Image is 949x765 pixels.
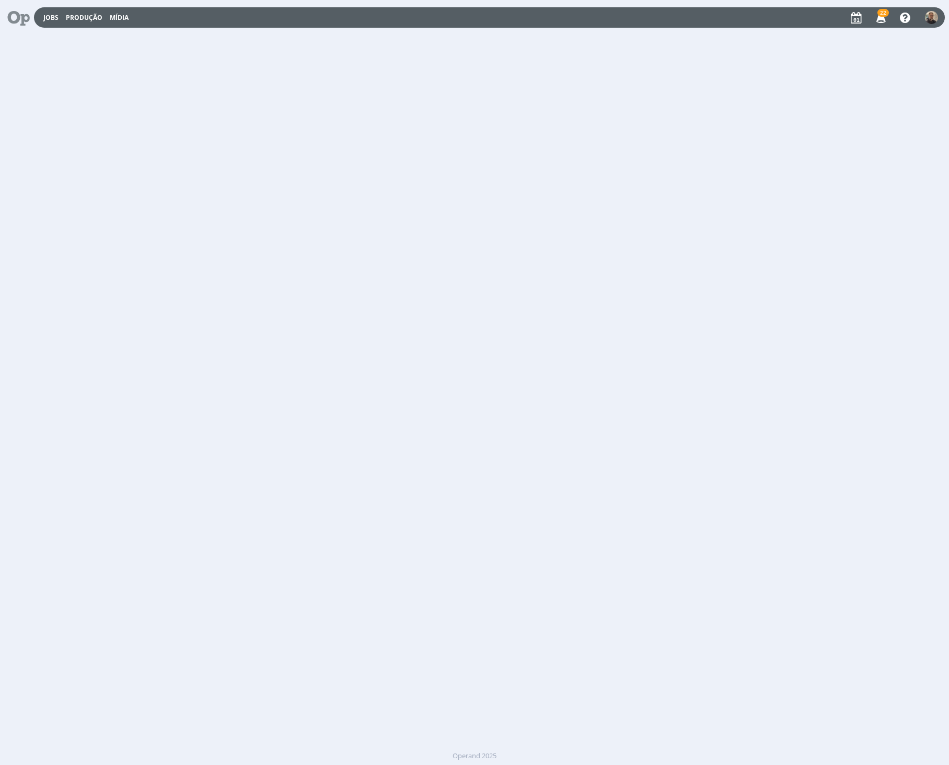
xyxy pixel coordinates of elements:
button: 22 [870,8,891,27]
button: Jobs [40,14,62,22]
a: Mídia [110,13,129,22]
img: R [925,11,938,24]
a: Jobs [43,13,59,22]
button: Produção [63,14,106,22]
a: Produção [66,13,102,22]
button: R [924,8,939,27]
button: Mídia [107,14,132,22]
span: 22 [877,9,889,17]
